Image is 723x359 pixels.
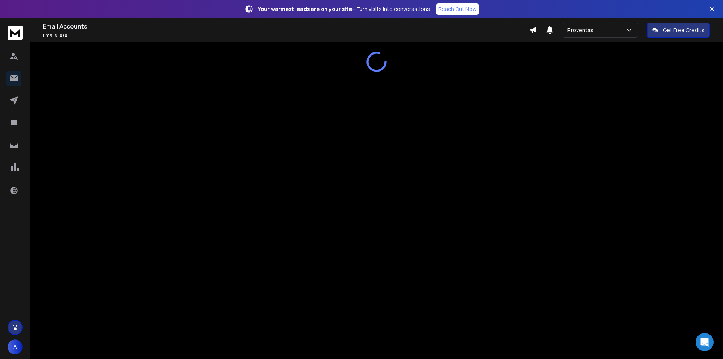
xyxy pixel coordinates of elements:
[438,5,477,13] p: Reach Out Now
[567,26,596,34] p: Proventas
[258,5,352,12] strong: Your warmest leads are on your site
[8,339,23,354] button: A
[43,32,529,38] p: Emails :
[258,5,430,13] p: – Turn visits into conversations
[663,26,705,34] p: Get Free Credits
[696,333,714,351] div: Open Intercom Messenger
[647,23,710,38] button: Get Free Credits
[59,32,67,38] span: 0 / 0
[8,26,23,40] img: logo
[436,3,479,15] a: Reach Out Now
[43,22,529,31] h1: Email Accounts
